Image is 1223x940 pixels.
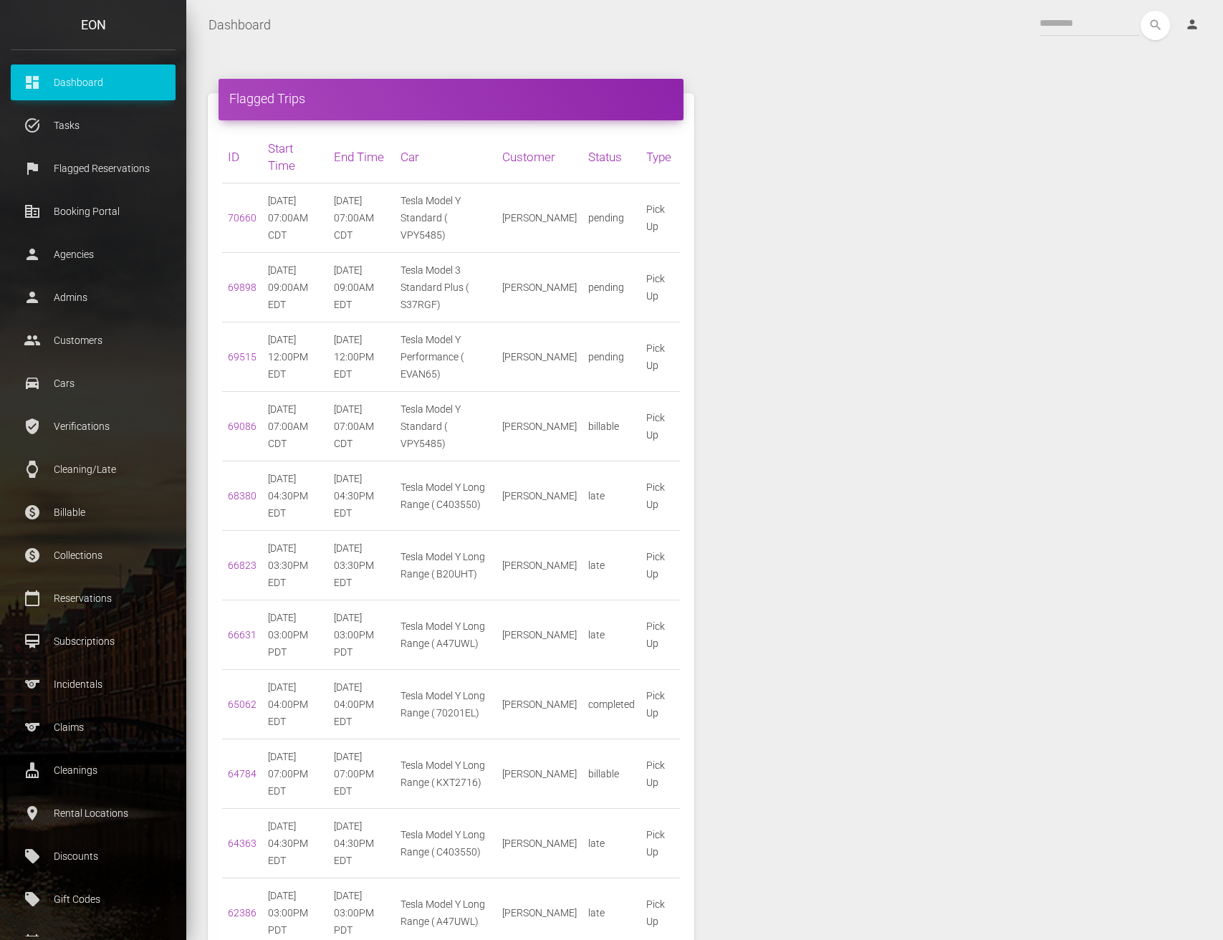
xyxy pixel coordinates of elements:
th: Status [582,131,641,183]
td: [DATE] 04:00PM EDT [262,670,328,739]
td: Tesla Model Y Long Range ( A47UWL) [395,600,497,670]
a: Dashboard [208,7,271,43]
i: person [1185,17,1199,32]
td: Pick Up [641,461,679,531]
a: person Agencies [11,236,176,272]
td: [DATE] 09:00AM EDT [262,253,328,322]
h4: Flagged Trips [229,90,673,107]
td: Pick Up [641,253,679,322]
td: [DATE] 03:30PM EDT [328,531,394,600]
p: Billable [21,502,165,523]
p: Verifications [21,416,165,437]
td: [DATE] 04:30PM EDT [328,461,394,531]
p: Dashboard [21,72,165,93]
p: Gift Codes [21,888,165,910]
a: calendar_today Reservations [11,580,176,616]
td: [DATE] 12:00PM EDT [328,322,394,392]
p: Claims [21,716,165,738]
td: [DATE] 07:00PM EDT [328,739,394,809]
a: cleaning_services Cleanings [11,752,176,788]
p: Cleaning/Late [21,459,165,480]
td: Tesla Model 3 Standard Plus ( S37RGF) [395,253,497,322]
td: [PERSON_NAME] [497,461,582,531]
td: Tesla Model Y Standard ( VPY5485) [395,392,497,461]
td: pending [582,253,641,322]
td: pending [582,322,641,392]
a: drive_eta Cars [11,365,176,401]
a: watch Cleaning/Late [11,451,176,487]
a: 64363 [228,838,256,849]
td: Tesla Model Y Long Range ( KXT2716) [395,739,497,809]
a: 69898 [228,282,256,293]
td: pending [582,183,641,253]
td: [DATE] 03:00PM PDT [328,600,394,670]
a: 66823 [228,560,256,571]
td: [DATE] 04:00PM EDT [328,670,394,739]
p: Reservations [21,587,165,609]
a: paid Collections [11,537,176,573]
th: End Time [328,131,394,183]
td: Pick Up [641,670,679,739]
th: Start Time [262,131,328,183]
a: 65062 [228,699,256,710]
td: [DATE] 07:00AM CDT [262,392,328,461]
td: [DATE] 04:30PM EDT [262,809,328,878]
td: [DATE] 03:00PM PDT [262,600,328,670]
p: Incidentals [21,673,165,695]
a: card_membership Subscriptions [11,623,176,659]
td: late [582,600,641,670]
td: Tesla Model Y Performance ( EVAN65) [395,322,497,392]
td: [DATE] 04:30PM EDT [328,809,394,878]
td: [PERSON_NAME] [497,809,582,878]
th: Customer [497,131,582,183]
p: Cars [21,373,165,394]
td: [PERSON_NAME] [497,600,582,670]
a: dashboard Dashboard [11,64,176,100]
p: Rental Locations [21,802,165,824]
td: Pick Up [641,600,679,670]
td: [PERSON_NAME] [497,322,582,392]
a: 70660 [228,212,256,224]
td: late [582,531,641,600]
td: Pick Up [641,809,679,878]
td: [DATE] 09:00AM EDT [328,253,394,322]
td: late [582,461,641,531]
a: 64784 [228,768,256,780]
a: sports Incidentals [11,666,176,702]
td: Pick Up [641,322,679,392]
td: billable [582,739,641,809]
td: [DATE] 07:00AM CDT [262,183,328,253]
a: 69515 [228,351,256,363]
td: Tesla Model Y Standard ( VPY5485) [395,183,497,253]
td: [DATE] 04:30PM EDT [262,461,328,531]
p: Tasks [21,115,165,136]
a: place Rental Locations [11,795,176,831]
td: [DATE] 07:00PM EDT [262,739,328,809]
td: Pick Up [641,183,679,253]
a: person [1174,11,1212,39]
td: late [582,809,641,878]
a: verified_user Verifications [11,408,176,444]
a: flag Flagged Reservations [11,150,176,186]
td: [DATE] 07:00AM CDT [328,392,394,461]
a: sports Claims [11,709,176,745]
a: corporate_fare Booking Portal [11,193,176,229]
td: Pick Up [641,531,679,600]
td: [PERSON_NAME] [497,253,582,322]
td: [DATE] 12:00PM EDT [262,322,328,392]
td: Tesla Model Y Long Range ( C403550) [395,461,497,531]
p: Customers [21,330,165,351]
td: [DATE] 07:00AM CDT [328,183,394,253]
td: Pick Up [641,739,679,809]
p: Collections [21,545,165,566]
a: 66631 [228,629,256,641]
td: Pick Up [641,392,679,461]
td: [PERSON_NAME] [497,392,582,461]
p: Discounts [21,845,165,867]
button: search [1141,11,1170,40]
td: [PERSON_NAME] [497,183,582,253]
p: Flagged Reservations [21,158,165,179]
p: Cleanings [21,759,165,781]
a: person Admins [11,279,176,315]
td: [PERSON_NAME] [497,739,582,809]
